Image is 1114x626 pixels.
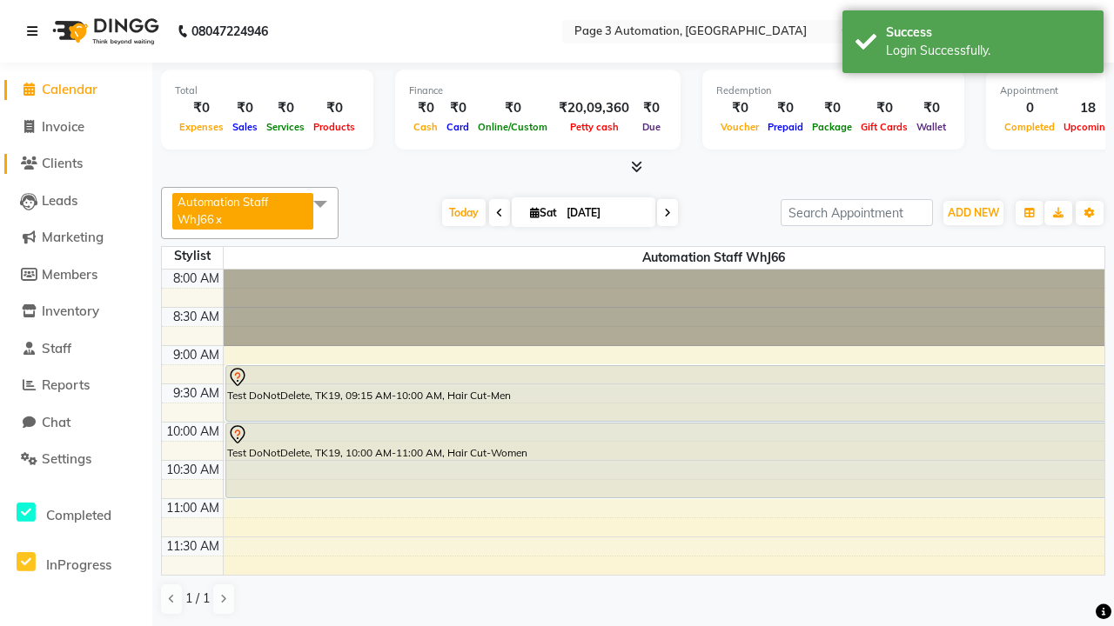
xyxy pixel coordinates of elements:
[886,42,1091,60] div: Login Successfully.
[44,7,164,56] img: logo
[42,192,77,209] span: Leads
[781,199,933,226] input: Search Appointment
[473,121,552,133] span: Online/Custom
[442,98,473,118] div: ₹0
[1000,98,1059,118] div: 0
[163,461,223,479] div: 10:30 AM
[4,117,148,137] a: Invoice
[886,23,1091,42] div: Success
[262,121,309,133] span: Services
[42,450,91,467] span: Settings
[42,229,104,245] span: Marketing
[42,376,90,393] span: Reports
[409,121,442,133] span: Cash
[808,98,856,118] div: ₹0
[566,121,623,133] span: Petty cash
[442,121,473,133] span: Card
[42,118,84,135] span: Invoice
[163,423,223,441] div: 10:00 AM
[4,154,148,174] a: Clients
[716,83,950,98] div: Redemption
[473,98,552,118] div: ₹0
[4,228,148,248] a: Marketing
[42,155,83,171] span: Clients
[856,121,912,133] span: Gift Cards
[163,537,223,556] div: 11:30 AM
[42,303,99,319] span: Inventory
[42,266,97,283] span: Members
[228,121,262,133] span: Sales
[42,81,97,97] span: Calendar
[943,201,1003,225] button: ADD NEW
[170,308,223,326] div: 8:30 AM
[4,376,148,396] a: Reports
[4,339,148,359] a: Staff
[170,384,223,403] div: 9:30 AM
[170,346,223,364] div: 9:00 AM
[409,83,667,98] div: Finance
[170,270,223,288] div: 8:00 AM
[262,98,309,118] div: ₹0
[4,302,148,322] a: Inventory
[214,212,222,226] a: x
[442,199,486,226] span: Today
[175,121,228,133] span: Expenses
[856,98,912,118] div: ₹0
[4,265,148,285] a: Members
[42,340,71,356] span: Staff
[808,121,856,133] span: Package
[309,121,359,133] span: Products
[178,195,268,226] span: Automation Staff WhJ66
[228,98,262,118] div: ₹0
[636,98,667,118] div: ₹0
[912,98,950,118] div: ₹0
[46,556,111,573] span: InProgress
[46,507,111,523] span: Completed
[42,414,70,430] span: Chat
[162,247,223,265] div: Stylist
[948,206,999,219] span: ADD NEW
[175,83,359,98] div: Total
[552,98,636,118] div: ₹20,09,360
[763,98,808,118] div: ₹0
[638,121,665,133] span: Due
[561,200,648,226] input: 2025-10-04
[4,80,148,100] a: Calendar
[4,413,148,433] a: Chat
[716,121,763,133] span: Voucher
[4,450,148,469] a: Settings
[1000,121,1059,133] span: Completed
[309,98,359,118] div: ₹0
[763,121,808,133] span: Prepaid
[191,7,268,56] b: 08047224946
[163,499,223,517] div: 11:00 AM
[716,98,763,118] div: ₹0
[185,589,210,608] span: 1 / 1
[912,121,950,133] span: Wallet
[4,191,148,211] a: Leads
[409,98,442,118] div: ₹0
[175,98,228,118] div: ₹0
[526,206,561,219] span: Sat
